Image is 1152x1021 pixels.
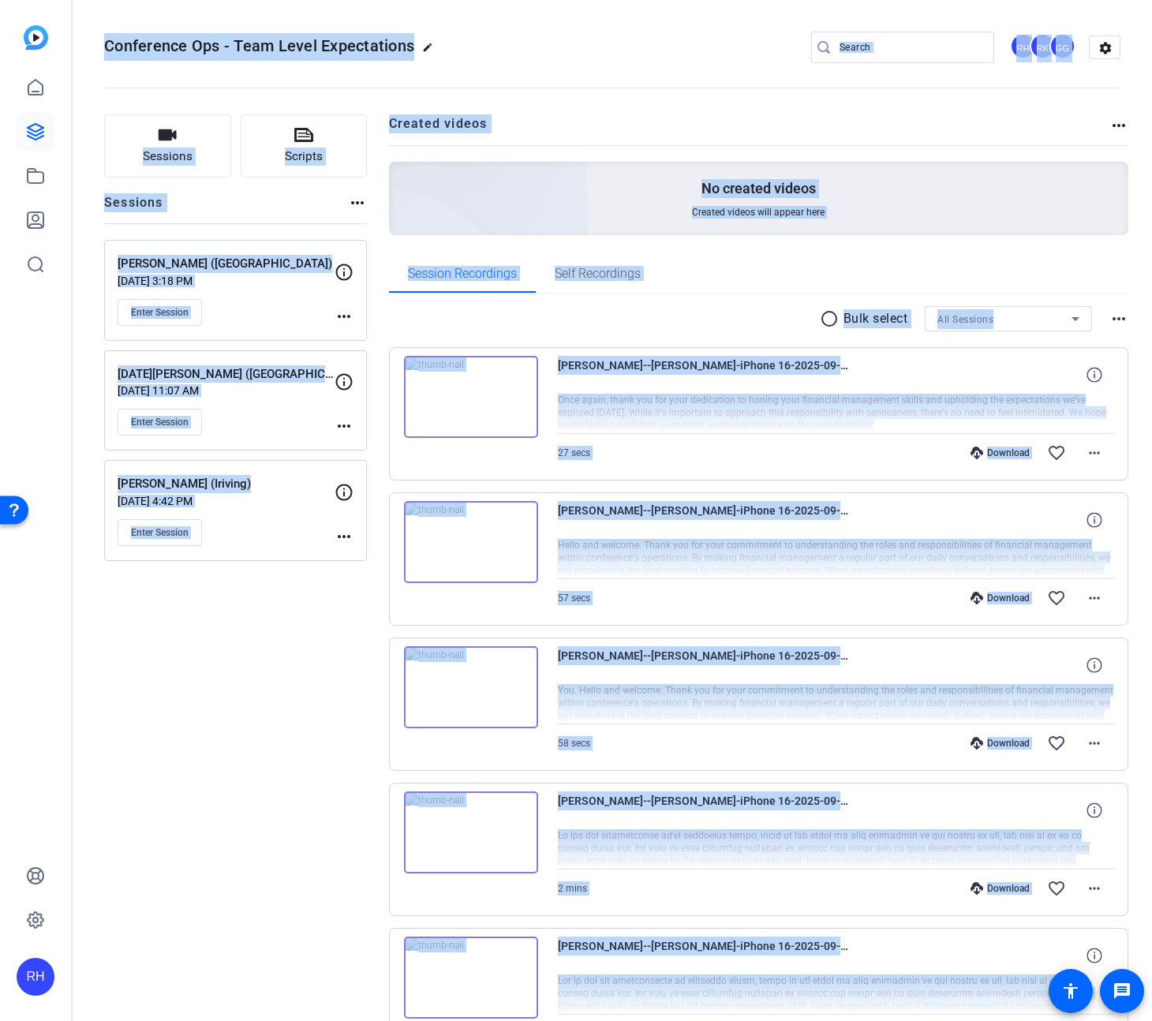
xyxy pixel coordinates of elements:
span: Enter Session [131,526,189,539]
span: Created videos will appear here [692,206,825,219]
mat-icon: favorite_border [1047,589,1066,608]
mat-icon: more_horiz [1085,879,1104,898]
span: Scripts [285,148,323,166]
div: Download [963,882,1038,895]
mat-icon: more_horiz [1085,734,1104,753]
mat-icon: more_horiz [335,307,353,326]
ngx-avatar: Rob Harpin [1010,33,1038,61]
mat-icon: more_horiz [348,193,367,212]
mat-icon: radio_button_unchecked [820,309,843,328]
div: Download [963,592,1038,604]
span: Enter Session [131,306,189,319]
button: Enter Session [118,299,202,326]
span: 2 mins [558,883,587,894]
p: [DATE][PERSON_NAME] ([GEOGRAPHIC_DATA]) [118,365,335,383]
span: [PERSON_NAME]--[PERSON_NAME]-iPhone 16-2025-09-24-07-22-39-592-0 [558,937,850,974]
button: Scripts [241,114,368,178]
span: [PERSON_NAME]--[PERSON_NAME]-iPhone 16-2025-09-24-07-29-06-410-0 [558,791,850,829]
img: thumb-nail [404,791,538,873]
span: 57 secs [558,593,590,604]
ngx-avatar: Ryan Keckler [1030,33,1057,61]
div: Download [963,447,1038,459]
p: [PERSON_NAME] ([GEOGRAPHIC_DATA]) [118,255,335,273]
span: Self Recordings [555,267,641,280]
mat-icon: message [1113,982,1131,1000]
input: Search [840,38,982,57]
img: thumb-nail [404,356,538,438]
div: RH [1010,33,1036,59]
mat-icon: favorite_border [1047,734,1066,753]
div: Download [963,737,1038,750]
img: Creted videos background [212,6,589,348]
div: RK [1030,33,1056,59]
div: GG [1049,33,1075,59]
mat-icon: more_horiz [335,527,353,546]
span: Session Recordings [408,267,517,280]
mat-icon: edit [422,42,441,61]
p: [PERSON_NAME] (Iriving) [118,475,335,493]
h2: Created videos [389,114,1110,145]
ngx-avatar: George Grant [1049,33,1077,61]
mat-icon: more_horiz [1109,116,1128,135]
span: Conference Ops - Team Level Expectations [104,36,414,55]
mat-icon: more_horiz [1085,589,1104,608]
h2: Sessions [104,193,163,223]
p: Bulk select [843,309,908,328]
mat-icon: more_horiz [1109,309,1128,328]
span: Enter Session [131,416,189,428]
img: blue-gradient.svg [24,25,48,50]
span: [PERSON_NAME]--[PERSON_NAME]-iPhone 16-2025-09-24-07-32-22-729-0 [558,646,850,684]
div: RH [17,958,54,996]
button: Enter Session [118,519,202,546]
mat-icon: more_horiz [1085,443,1104,462]
mat-icon: favorite_border [1047,443,1066,462]
button: Enter Session [118,409,202,436]
img: thumb-nail [404,937,538,1019]
p: No created videos [701,179,816,198]
p: [DATE] 3:18 PM [118,275,335,287]
span: [PERSON_NAME]--[PERSON_NAME]-iPhone 16-2025-09-24-07-35-40-691-0 [558,356,850,394]
span: Sessions [143,148,193,166]
mat-icon: accessibility [1061,982,1080,1000]
button: Sessions [104,114,231,178]
p: [DATE] 4:42 PM [118,495,335,507]
mat-icon: more_horiz [335,417,353,436]
img: thumb-nail [404,501,538,583]
img: thumb-nail [404,646,538,728]
mat-icon: settings [1090,36,1121,60]
span: 27 secs [558,447,590,458]
span: All Sessions [937,314,993,325]
mat-icon: favorite_border [1047,879,1066,898]
span: 58 secs [558,738,590,749]
span: [PERSON_NAME]--[PERSON_NAME]-iPhone 16-2025-09-24-07-33-43-656-0 [558,501,850,539]
p: [DATE] 11:07 AM [118,384,335,397]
